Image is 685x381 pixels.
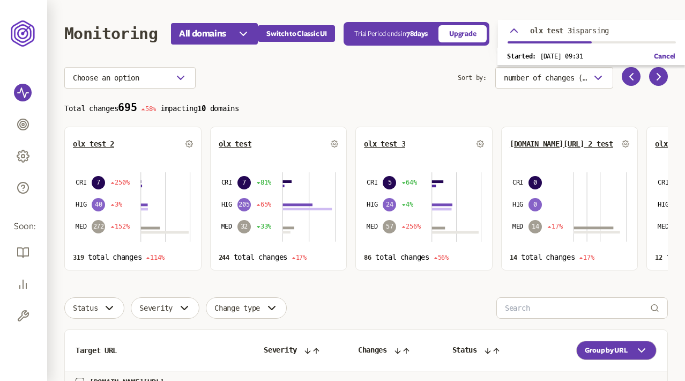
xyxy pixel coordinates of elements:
[458,67,487,89] span: Sort by:
[367,178,377,187] span: CRI
[576,341,657,360] button: Group by URL
[507,53,536,60] span: Started:
[73,304,98,312] span: Status
[438,25,487,42] a: Upgrade
[258,25,335,42] button: Switch to Classic UI
[512,200,523,209] span: HIG
[347,330,442,371] th: Changes
[547,222,562,231] span: 17%
[256,178,271,187] span: 81%
[110,200,122,209] span: 3%
[92,176,105,189] span: 7
[510,253,630,262] p: total changes
[139,304,173,312] span: Severity
[179,27,226,40] span: All domains
[171,23,258,45] button: All domains
[219,254,229,261] span: 244
[383,198,396,211] span: 24
[73,253,193,262] p: total changes
[73,74,139,82] span: Choose an option
[206,297,287,319] button: Change type
[221,178,232,187] span: CRI
[658,178,668,187] span: CRI
[256,200,271,209] span: 65%
[237,176,251,189] span: 7
[434,254,449,261] span: 56%
[354,30,428,38] p: Trial Period ends in
[495,67,613,89] button: number of changes (high-low)
[64,101,668,114] p: Total changes impacting domains
[654,52,675,61] button: Cancel
[214,304,260,312] span: Change type
[253,330,347,371] th: Severity
[76,222,86,231] span: MED
[73,140,114,148] button: olx test 2
[146,254,165,261] span: 114%
[76,178,86,187] span: CRI
[92,198,105,211] span: 40
[383,176,396,189] span: 5
[110,178,129,187] span: 250%
[530,26,609,35] p: is parsing
[658,200,668,209] span: HIG
[504,74,587,82] span: number of changes (high-low)
[401,222,420,231] span: 256%
[256,222,271,231] span: 33%
[401,200,413,209] span: 4%
[512,222,523,231] span: MED
[585,346,628,355] span: Group by URL
[364,253,484,262] p: total changes
[510,254,517,261] span: 14
[219,140,252,148] button: olx test
[141,105,156,113] span: 58%
[406,30,428,38] span: 78 days
[221,200,232,209] span: HIG
[507,52,583,61] p: [DATE] 09:31
[76,200,86,209] span: HIG
[658,222,668,231] span: MED
[292,254,307,261] span: 17%
[505,298,650,318] input: Search
[237,198,251,211] span: 205
[367,222,377,231] span: MED
[364,254,371,261] span: 86
[14,221,33,233] span: Soon:
[579,254,594,261] span: 17%
[528,176,542,189] span: 0
[65,330,253,371] th: Target URL
[118,101,137,114] span: 695
[237,220,251,233] span: 32
[383,220,396,233] span: 57
[512,178,523,187] span: CRI
[110,222,129,231] span: 152%
[131,297,199,319] button: Severity
[364,140,405,148] button: olx test 3
[528,198,542,211] span: 0
[197,104,205,113] span: 10
[528,220,542,233] span: 14
[221,222,232,231] span: MED
[442,330,552,371] th: Status
[92,220,105,233] span: 272
[64,24,158,43] h1: Monitoring
[510,140,613,148] button: [DOMAIN_NAME][URL] 2 test
[64,297,124,319] button: Status
[219,253,339,262] p: total changes
[367,200,377,209] span: HIG
[401,178,416,187] span: 64%
[64,67,196,89] button: Choose an option
[73,254,84,261] span: 319
[530,26,571,35] span: olx test 3
[655,254,662,261] span: 12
